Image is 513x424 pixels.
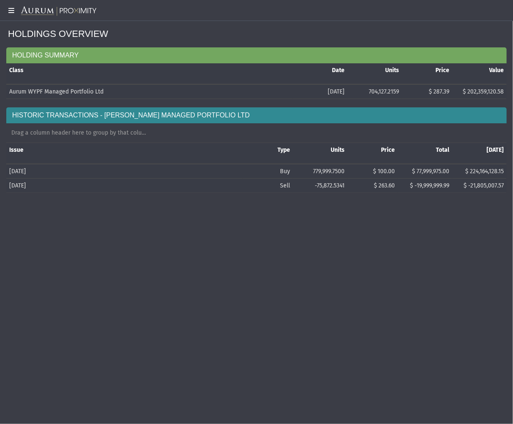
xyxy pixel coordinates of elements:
td: Sell [243,179,293,193]
div: Data grid with 1 rows and 5 columns [6,63,507,99]
div: Drag a column header here to group by that column [8,126,152,140]
p: Class [9,66,23,74]
td: Column Price [402,63,452,84]
span: $ 202,359,120.58 [463,88,504,95]
td: Column Value [452,63,507,84]
td: Column Units [293,143,347,164]
div: HISTORIC TRANSACTIONS - [PERSON_NAME] MANAGED PORTFOLIO LTD [6,107,507,123]
span: 704,127.2159 [369,88,399,95]
span: -75,872.5341 [315,182,345,189]
div: HOLDINGS OVERVIEW [8,21,507,47]
span: 779,999.7500 [313,168,345,175]
td: Column Class [6,63,293,84]
div: HOLDING SUMMARY [6,47,507,63]
p: Units [385,66,399,74]
span: $ 287.39 [429,88,449,95]
td: Column Date [293,63,347,84]
p: Date [332,66,345,74]
p: [DATE] [487,146,504,154]
p: Price [435,66,449,74]
p: Price [381,146,395,154]
td: Column Total [398,143,452,164]
p: Units [331,146,345,154]
td: Column Type [243,143,293,164]
td: Column Issue [6,143,243,164]
span: $ 263.60 [374,182,395,189]
span: [DATE] [9,182,26,189]
span: $ -21,805,007.57 [464,182,504,189]
span: $ -19,999,999.99 [410,182,449,189]
img: Aurum-Proximity%20white.svg [21,6,96,16]
span: [DATE] [9,168,26,175]
p: Total [436,146,449,154]
td: Column Units [347,63,402,84]
span: $ 77,999,975.00 [412,168,449,175]
div: Data grid toolbar [6,123,507,138]
p: Issue [9,146,23,154]
span: $ 224,164,128.15 [465,168,504,175]
p: Value [489,66,504,74]
p: Type [277,146,290,154]
div: Data grid with 2 rows and 6 columns [6,123,507,193]
td: Aurum WYPF Managed Portfolio Ltd [6,85,293,99]
td: Column 31 Aug 2025 [452,143,507,164]
span: $ 100.00 [373,168,395,175]
td: Buy [243,164,293,179]
span: [DATE] [328,88,345,95]
td: Column Price [347,143,398,164]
